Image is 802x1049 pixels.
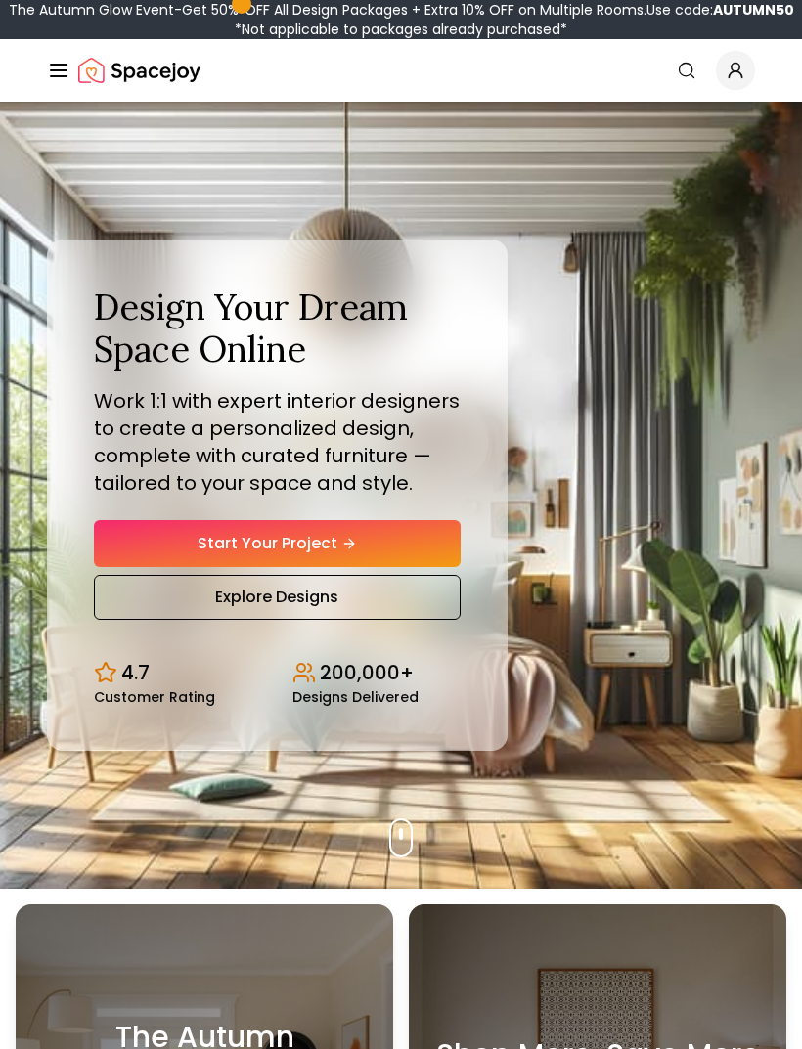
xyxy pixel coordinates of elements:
[47,39,755,102] nav: Global
[121,659,150,686] p: 4.7
[94,286,461,371] h1: Design Your Dream Space Online
[235,20,567,39] span: *Not applicable to packages already purchased*
[94,575,461,620] a: Explore Designs
[94,643,461,704] div: Design stats
[94,520,461,567] a: Start Your Project
[94,690,215,704] small: Customer Rating
[94,387,461,497] p: Work 1:1 with expert interior designers to create a personalized design, complete with curated fu...
[78,51,200,90] a: Spacejoy
[320,659,414,686] p: 200,000+
[78,51,200,90] img: Spacejoy Logo
[292,690,419,704] small: Designs Delivered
